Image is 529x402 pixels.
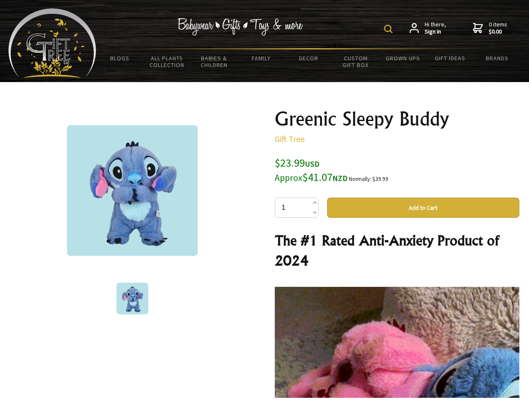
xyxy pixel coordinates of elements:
[379,49,426,67] a: Grown Ups
[473,21,507,36] a: 0 items$0.00
[191,49,238,74] a: Babies & Children
[332,49,379,74] a: Custom Gift Box
[384,25,392,33] img: product search
[285,49,332,67] a: Decor
[349,175,388,183] small: Normally: $39.99
[474,49,521,67] a: Brands
[67,125,198,256] img: Greenic Sleepy Buddy
[96,49,144,67] a: BLOGS
[425,21,446,36] span: Hi there,
[333,173,348,183] span: NZD
[178,18,303,36] img: Babywear - Gifts - Toys & more
[426,49,474,67] a: Gift Ideas
[275,109,519,129] h1: Greenic Sleepy Buddy
[275,156,348,184] span: $23.99 $41.07
[8,8,96,78] img: Babyware - Gifts - Toys and more...
[305,159,320,169] span: USD
[425,28,446,36] strong: Sign in
[327,198,519,218] button: Add to Cart
[275,134,304,144] a: Gift Tree
[275,172,302,183] small: Approx
[116,283,148,314] img: Greenic Sleepy Buddy
[275,232,499,269] strong: The #1 Rated Anti-Anxiety Product of 2024
[410,21,446,36] a: Hi there,Sign in
[238,49,285,67] a: Family
[489,28,507,36] strong: $0.00
[489,21,507,36] span: 0 items
[144,49,191,74] a: All Plants Collection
